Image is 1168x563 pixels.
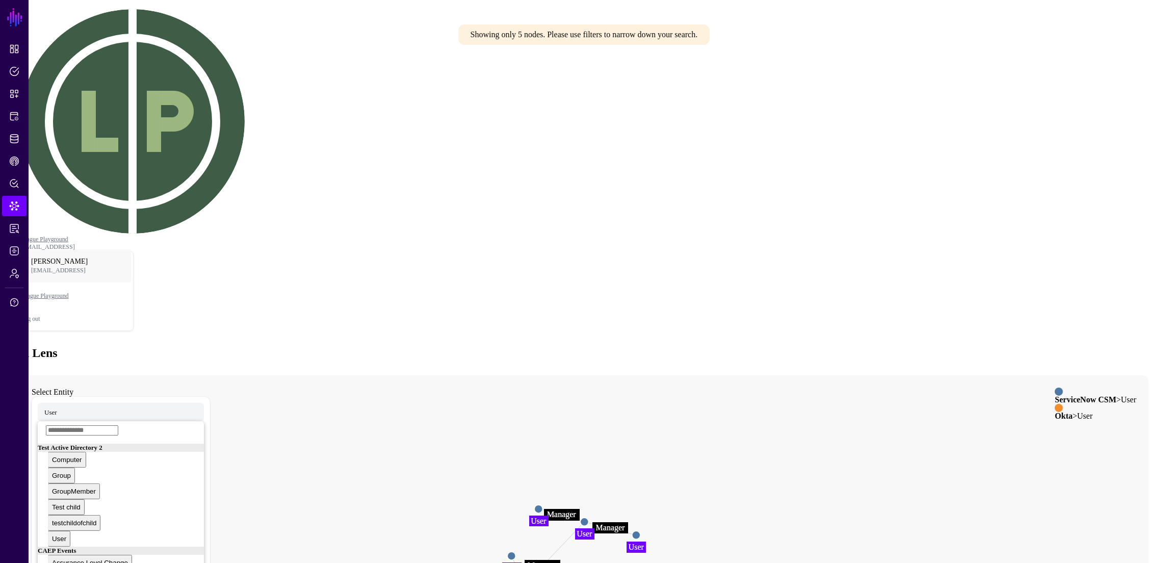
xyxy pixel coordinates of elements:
[2,129,27,149] a: Identity Data Fabric
[38,547,204,555] div: CAEP Events
[2,196,27,216] a: Data Lens
[52,535,66,543] span: User
[21,279,133,312] a: League Playground
[458,24,710,45] div: Showing only 5 nodes. Please use filters to narrow down your search.
[31,258,100,266] span: [PERSON_NAME]
[2,173,27,194] a: Policy Lens
[9,89,19,99] span: Snippets
[48,515,100,531] button: testchildofchild
[48,499,85,515] button: Test child
[52,519,96,527] span: testchildofchild
[9,268,19,278] span: Admin
[2,84,27,104] a: Snippets
[9,201,19,211] span: Data Lens
[9,66,19,76] span: Policies
[32,388,73,396] label: Select Entity
[6,6,23,29] a: SGNL
[21,315,133,323] div: Log out
[20,236,68,243] a: League Playground
[31,267,100,274] span: [EMAIL_ADDRESS]
[2,151,27,171] a: CAEP Hub
[629,543,644,551] text: User
[52,488,96,495] span: GroupMember
[1055,412,1073,420] strong: Okta
[2,218,27,239] a: Reports
[9,246,19,256] span: Logs
[577,529,592,538] text: User
[9,223,19,234] span: Reports
[48,452,86,468] button: Computer
[1055,395,1116,404] strong: ServiceNow CSM
[547,510,576,519] text: Manager
[21,292,102,300] span: League Playground
[44,408,57,416] span: User
[2,106,27,126] a: Protected Systems
[20,243,134,251] div: [EMAIL_ADDRESS]
[52,456,82,464] span: Computer
[2,241,27,261] a: Logs
[9,44,19,54] span: Dashboard
[52,472,71,479] span: Group
[52,503,81,511] span: Test child
[48,468,75,483] button: Group
[9,178,19,189] span: Policy Lens
[4,346,1164,360] h2: Data Lens
[531,517,547,525] text: User
[20,9,245,234] img: svg+xml;base64,PHN2ZyB3aWR0aD0iNDQwIiBoZWlnaHQ9IjQ0MCIgdmlld0JveD0iMCAwIDQ0MCA0NDAiIGZpbGw9Im5vbm...
[38,444,204,452] div: Test Active Directory 2
[1055,412,1136,420] div: > User
[596,523,625,532] text: Manager
[9,297,19,308] span: Support
[2,263,27,284] a: Admin
[48,531,70,547] button: User
[1055,396,1136,404] div: > User
[2,39,27,59] a: Dashboard
[48,483,100,499] button: GroupMember
[9,111,19,121] span: Protected Systems
[2,61,27,82] a: Policies
[9,156,19,166] span: CAEP Hub
[9,134,19,144] span: Identity Data Fabric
